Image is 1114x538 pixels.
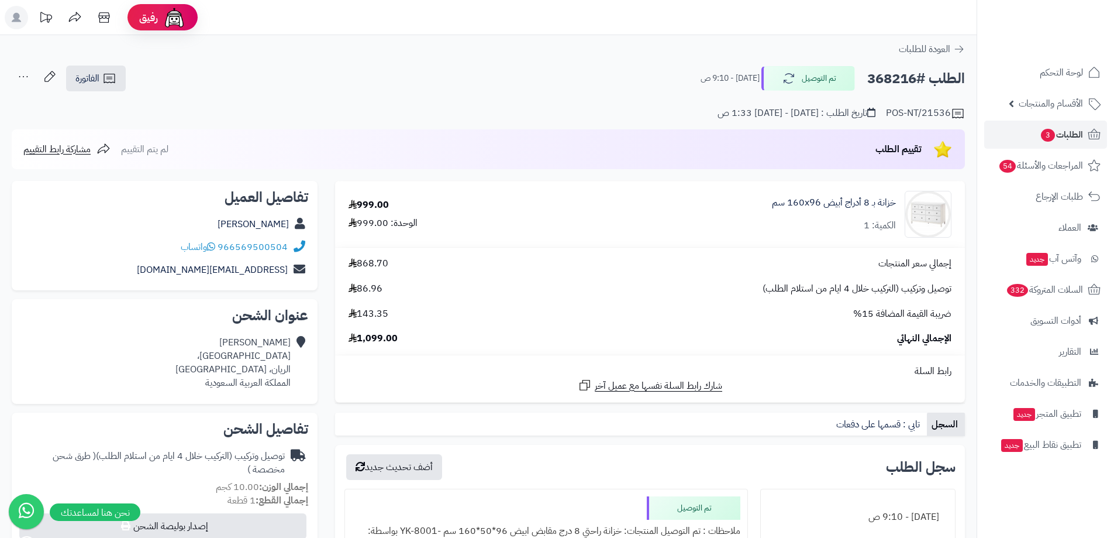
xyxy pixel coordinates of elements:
h2: تفاصيل العميل [21,190,308,204]
a: تطبيق المتجرجديد [984,400,1107,428]
span: توصيل وتركيب (التركيب خلال 4 ايام من استلام الطلب) [763,282,951,296]
div: تاريخ الطلب : [DATE] - [DATE] 1:33 ص [718,107,875,120]
span: العودة للطلبات [899,42,950,56]
span: الإجمالي النهائي [897,332,951,345]
div: POS-NT/21536 [886,107,965,121]
a: السلات المتروكة332 [984,276,1107,304]
a: شارك رابط السلة نفسها مع عميل آخر [578,378,722,393]
a: 966569500504 [218,240,288,254]
a: تابي : قسمها على دفعات [832,413,927,436]
span: 54 [999,160,1016,173]
span: الأقسام والمنتجات [1019,95,1083,112]
small: [DATE] - 9:10 ص [701,73,760,84]
a: خزانة بـ 8 أدراج أبيض ‎160x96 سم‏ [772,196,896,210]
span: التقارير [1059,344,1081,360]
span: 1,099.00 [349,332,398,345]
h2: عنوان الشحن [21,309,308,323]
span: تقييم الطلب [875,142,922,156]
strong: إجمالي القطع: [256,494,308,508]
span: لوحة التحكم [1040,64,1083,81]
span: أدوات التسويق [1030,313,1081,329]
h3: سجل الطلب [886,460,956,474]
span: جديد [1026,253,1048,266]
div: رابط السلة [340,365,960,378]
a: أدوات التسويق [984,307,1107,335]
a: العودة للطلبات [899,42,965,56]
div: الكمية: 1 [864,219,896,232]
a: واتساب [181,240,215,254]
span: ضريبة القيمة المضافة 15% [853,307,951,321]
img: 1731233659-1-90x90.jpg [905,191,951,238]
a: وآتس آبجديد [984,245,1107,273]
span: إجمالي سعر المنتجات [878,257,951,270]
span: العملاء [1058,220,1081,236]
div: 999.00 [349,198,389,212]
span: لم يتم التقييم [121,142,168,156]
a: تحديثات المنصة [31,6,60,32]
div: [DATE] - 9:10 ص [768,506,948,529]
a: تطبيق نقاط البيعجديد [984,431,1107,459]
span: مشاركة رابط التقييم [23,142,91,156]
span: التطبيقات والخدمات [1010,375,1081,391]
a: طلبات الإرجاع [984,183,1107,211]
span: الفاتورة [75,71,99,85]
span: جديد [1013,408,1035,421]
a: مشاركة رابط التقييم [23,142,111,156]
a: الطلبات3 [984,121,1107,149]
span: جديد [1001,439,1023,452]
h2: الطلب #368216 [867,67,965,91]
span: وآتس آب [1025,251,1081,267]
a: لوحة التحكم [984,59,1107,87]
a: المراجعات والأسئلة54 [984,152,1107,180]
div: توصيل وتركيب (التركيب خلال 4 ايام من استلام الطلب) [21,450,285,477]
span: 86.96 [349,282,382,296]
span: 3 [1041,129,1055,142]
div: الوحدة: 999.00 [349,217,418,230]
a: التطبيقات والخدمات [984,369,1107,397]
span: 143.35 [349,307,388,321]
a: السجل [927,413,965,436]
button: تم التوصيل [761,66,855,91]
span: تطبيق نقاط البيع [1000,437,1081,453]
a: التقارير [984,338,1107,366]
span: رفيق [139,11,158,25]
strong: إجمالي الوزن: [259,480,308,494]
a: [EMAIL_ADDRESS][DOMAIN_NAME] [137,263,288,277]
a: [PERSON_NAME] [218,217,289,231]
span: المراجعات والأسئلة [998,157,1083,174]
div: [PERSON_NAME] [GEOGRAPHIC_DATA]، الريان، [GEOGRAPHIC_DATA] المملكة العربية السعودية [175,336,291,389]
span: 868.70 [349,257,388,270]
span: طلبات الإرجاع [1036,189,1083,205]
a: الفاتورة [66,66,126,91]
span: السلات المتروكة [1006,282,1083,298]
span: الطلبات [1040,126,1083,143]
small: 1 قطعة [227,494,308,508]
small: 10.00 كجم [216,480,308,494]
div: تم التوصيل [647,496,740,520]
span: شارك رابط السلة نفسها مع عميل آخر [595,379,722,393]
button: أضف تحديث جديد [346,454,442,480]
span: تطبيق المتجر [1012,406,1081,422]
span: 332 [1007,284,1028,297]
a: العملاء [984,214,1107,242]
span: ( طرق شحن مخصصة ) [53,449,285,477]
h2: تفاصيل الشحن [21,422,308,436]
img: ai-face.png [163,6,186,29]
